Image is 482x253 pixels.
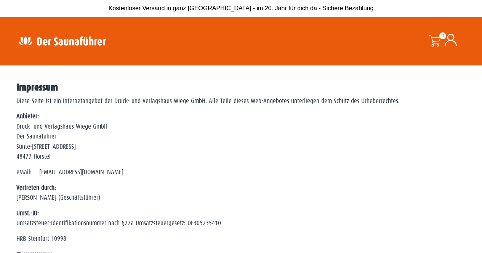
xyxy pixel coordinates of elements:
[16,143,76,150] span: Sünte-[STREET_ADDRESS]
[16,210,39,217] strong: UmSt.-ID:
[16,183,466,203] p: [PERSON_NAME] (Geschäftsführer)
[109,5,374,11] span: Kostenloser Versand in ganz [GEOGRAPHIC_DATA] - im 20. Jahr für dich da - Sichere Bezahlung
[16,96,466,106] p: Diese Seite ist ein Internetangebot der Druck- und Verlagshaus Wiege GmbH. Alle Teile dieses Web-...
[16,111,466,162] p: Druck- und Verlagshaus Wiege GmbH Der Saunaführer
[16,167,466,177] p: eMail: [EMAIL_ADDRESS][DOMAIN_NAME]
[439,32,446,39] span: 0
[16,83,466,92] h2: Impressum
[16,153,51,160] span: 48477 Hörstel
[16,234,466,244] p: HRB Steinfurt 10998
[16,208,466,229] p: Umsatzsteuer-Identifikationsnummer nach §27a Umsatzsteuergesetz: DE305235410
[16,113,39,120] strong: Anbieter:
[16,184,56,191] strong: Vertreten durch:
